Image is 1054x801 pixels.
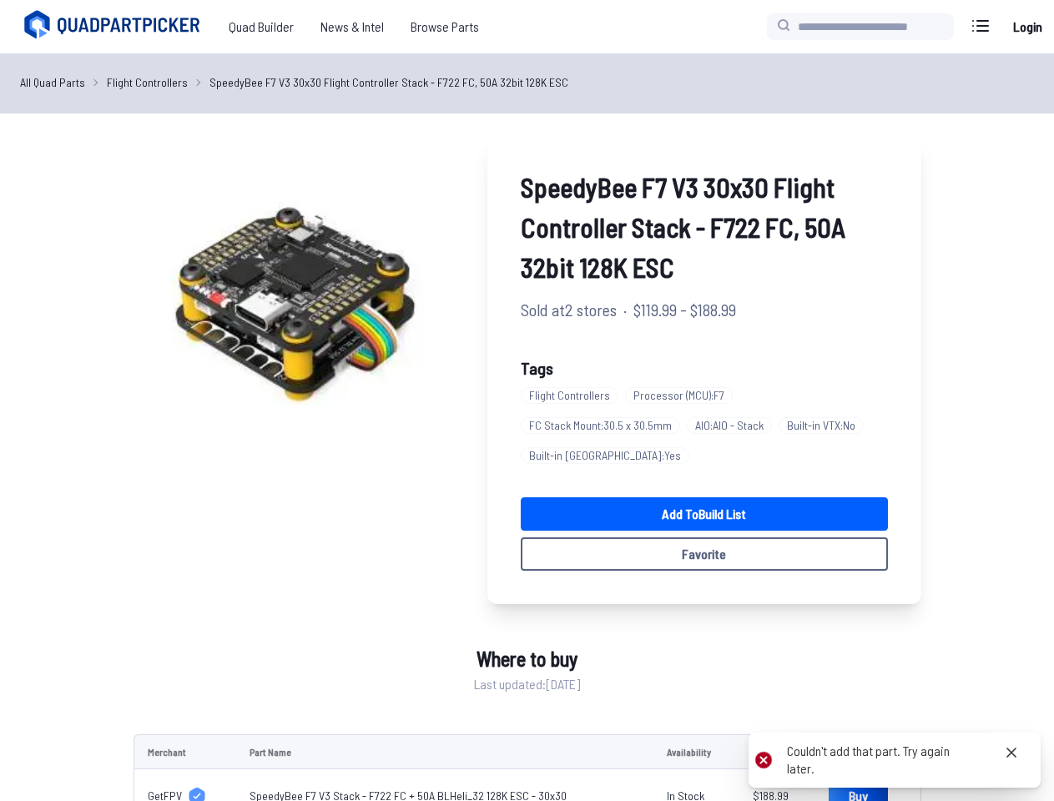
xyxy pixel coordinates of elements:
span: · [623,297,627,322]
span: Last updated: [DATE] [474,674,580,694]
img: image [134,133,454,454]
a: Flight Controllers [107,73,188,91]
span: Sold at 2 stores [521,297,617,322]
a: Add toBuild List [521,497,888,531]
a: Flight Controllers [521,380,625,411]
a: All Quad Parts [20,73,85,91]
td: Part Name [236,734,653,769]
a: FC Stack Mount:30.5 x 30.5mm [521,411,687,441]
span: SpeedyBee F7 V3 30x30 Flight Controller Stack - F722 FC, 50A 32bit 128K ESC [521,167,888,287]
a: AIO:AIO - Stack [687,411,779,441]
span: Built-in VTX : No [779,417,864,434]
span: $119.99 - $188.99 [633,297,736,322]
a: Browse Parts [397,10,492,43]
span: Built-in [GEOGRAPHIC_DATA] : Yes [521,447,689,464]
td: Availability [653,734,739,769]
span: FC Stack Mount : 30.5 x 30.5mm [521,417,680,434]
div: Couldn't add that part. Try again later. [787,743,974,778]
span: Where to buy [477,644,577,674]
span: AIO : AIO - Stack [687,417,772,434]
a: Built-in [GEOGRAPHIC_DATA]:Yes [521,441,696,471]
a: SpeedyBee F7 V3 30x30 Flight Controller Stack - F722 FC, 50A 32bit 128K ESC [209,73,568,91]
td: Price [739,734,815,769]
td: Merchant [134,734,237,769]
span: Processor (MCU) : F7 [625,387,733,404]
span: Tags [521,358,553,378]
a: Processor (MCU):F7 [625,380,739,411]
a: News & Intel [307,10,397,43]
a: Login [1007,10,1047,43]
span: Flight Controllers [521,387,618,404]
a: Quad Builder [215,10,307,43]
a: Built-in VTX:No [779,411,870,441]
button: Favorite [521,537,888,571]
